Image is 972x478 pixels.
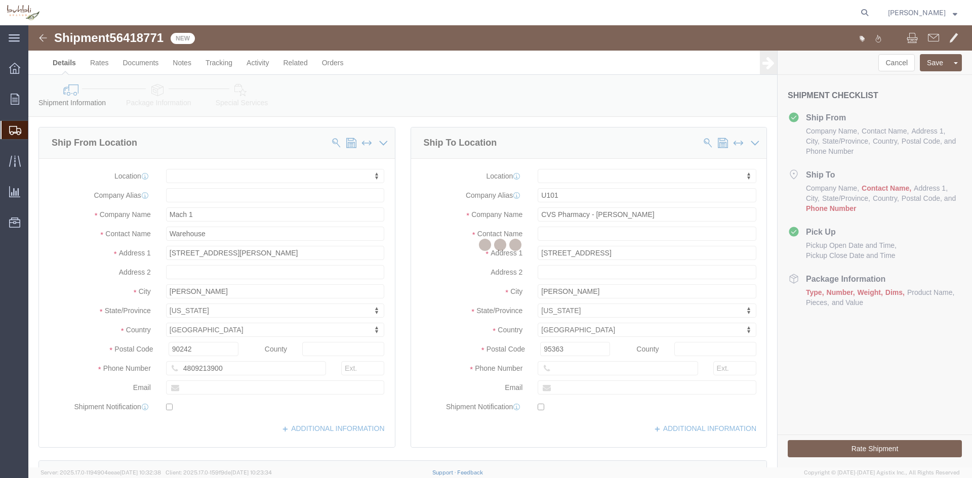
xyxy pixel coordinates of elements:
span: Client: 2025.17.0-159f9de [166,469,272,475]
span: Server: 2025.17.0-1194904eeae [40,469,161,475]
img: logo [7,5,39,20]
button: [PERSON_NAME] [887,7,958,19]
a: Feedback [457,469,483,475]
span: Copyright © [DATE]-[DATE] Agistix Inc., All Rights Reserved [804,468,960,477]
span: Jennifer Van Dine [888,7,946,18]
a: Support [432,469,458,475]
span: [DATE] 10:32:38 [120,469,161,475]
span: [DATE] 10:23:34 [231,469,272,475]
